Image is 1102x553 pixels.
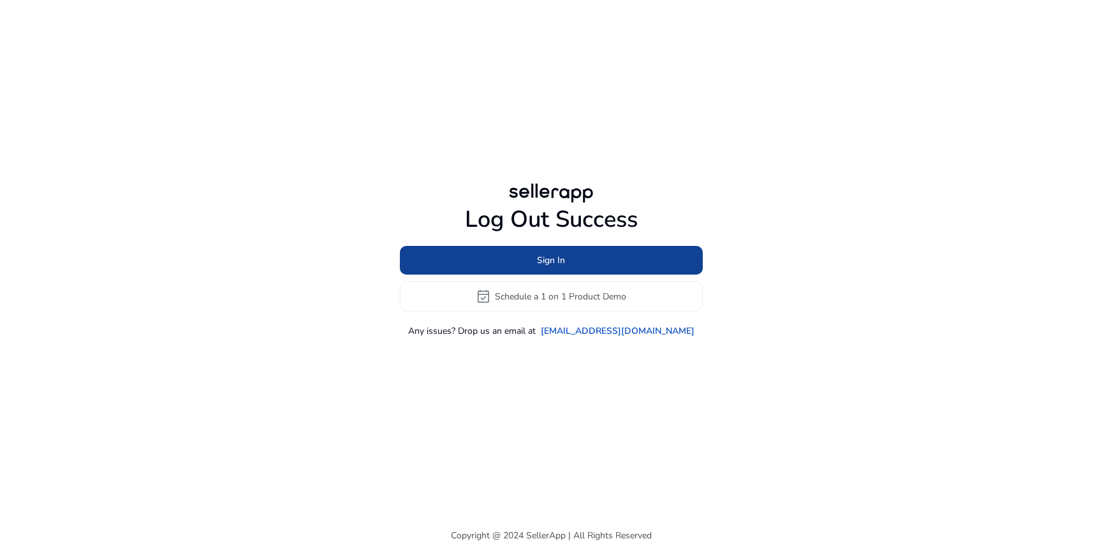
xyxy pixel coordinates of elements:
button: event_availableSchedule a 1 on 1 Product Demo [400,281,703,312]
span: Sign In [537,254,565,267]
a: [EMAIL_ADDRESS][DOMAIN_NAME] [541,324,694,338]
button: Sign In [400,246,703,275]
p: Any issues? Drop us an email at [408,324,536,338]
span: event_available [476,289,491,304]
h1: Log Out Success [400,206,703,233]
